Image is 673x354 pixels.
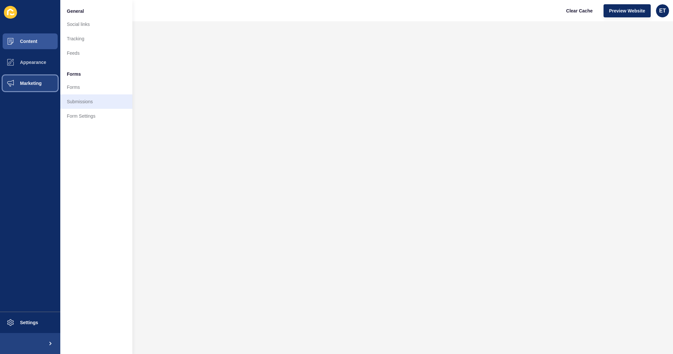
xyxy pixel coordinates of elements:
span: Clear Cache [566,8,593,14]
a: Submissions [60,94,132,109]
a: Form Settings [60,109,132,123]
span: General [67,8,84,14]
a: Tracking [60,31,132,46]
button: Preview Website [604,4,651,17]
a: Forms [60,80,132,94]
span: Preview Website [609,8,645,14]
a: Feeds [60,46,132,60]
span: ET [659,8,666,14]
button: Clear Cache [561,4,598,17]
a: Social links [60,17,132,31]
span: Forms [67,71,81,77]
